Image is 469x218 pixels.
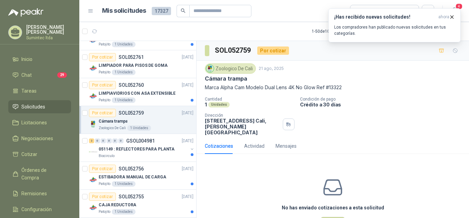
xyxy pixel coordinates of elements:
a: Por cotizarSOL052761[DATE] Company LogoLIMPIADOR PARA PISOS DE GOMAPatojito1 Unidades [79,50,196,78]
p: SOL052759 [119,111,144,115]
p: [DATE] [182,166,193,172]
p: Zoologico De Cali [99,125,126,131]
p: Crédito a 30 días [300,102,466,107]
div: 1 Unidades [127,125,151,131]
span: Solicitudes [21,103,45,111]
a: Por cotizarSOL052756[DATE] Company LogoESTIBADORA MANUAL DE CARGAPatojito1 Unidades [79,162,196,190]
span: Remisiones [21,190,47,197]
a: Por cotizarSOL052760[DATE] Company LogoLIMPIAVIDRIOS CON ASA EXTENSIBLEPatojito1 Unidades [79,78,196,106]
span: search [181,8,186,13]
a: Inicio [8,53,71,66]
a: Negociaciones [8,132,71,145]
img: Company Logo [89,64,97,72]
img: Company Logo [89,176,97,184]
p: SOL052760 [119,83,144,87]
a: Órdenes de Compra [8,164,71,184]
p: Marca Alpha Cam Modelo Dual Lens 4K No Glow Ref #13322 [205,84,461,91]
p: 1 [205,102,207,107]
p: Patojito [99,209,110,215]
div: Actividad [244,142,265,150]
h3: SOL052759 [215,45,252,56]
img: Company Logo [89,148,97,156]
p: CAJA REDUCTORA [99,202,136,208]
button: ¡Has recibido nuevas solicitudes!ahora Los compradores han publicado nuevas solicitudes en tus ca... [328,8,461,42]
p: SOL052755 [119,194,144,199]
div: Por cotizar [257,46,289,55]
span: Tareas [21,87,37,95]
p: [DATE] [182,82,193,89]
p: [PERSON_NAME] [PERSON_NAME] [26,25,71,34]
a: Por cotizarSOL052755[DATE] Company LogoCAJA REDUCTORAPatojito1 Unidades [79,190,196,218]
p: Patojito [99,97,110,103]
p: Patojito [99,70,110,75]
p: Sumintec ltda [26,36,71,40]
div: Por cotizar [89,193,116,201]
p: Patojito [99,181,110,187]
p: Biocirculo [99,153,114,159]
a: Chat29 [8,69,71,82]
a: Por cotizarSOL052759[DATE] Company LogoCámara trampaZoologico De Cali1 Unidades [79,106,196,134]
span: Chat [21,71,32,79]
p: [DATE] [182,110,193,116]
div: Por cotizar [89,81,116,89]
img: Company Logo [89,204,97,212]
span: Cotizar [21,150,37,158]
a: 2 0 0 0 0 0 GSOL004981[DATE] Company Logo051149 : REFLECTORES PARA PLANTABiocirculo [89,137,195,159]
div: 1 Unidades [112,209,136,215]
p: Patojito [99,42,110,47]
p: LIMPIAVIDRIOS CON ASA EXTENSIBLE [99,90,176,97]
img: Company Logo [206,65,214,72]
p: Condición de pago [300,97,466,102]
img: Company Logo [89,120,97,128]
p: 051149 : REFLECTORES PARA PLANTA [99,146,174,153]
div: 1 - 50 de 10601 [312,26,359,37]
span: Negociaciones [21,135,53,142]
span: Configuración [21,206,52,213]
div: 0 [107,138,112,143]
a: Tareas [8,84,71,97]
div: 1 Unidades [112,70,136,75]
a: Configuración [8,203,71,216]
div: 1 Unidades [112,181,136,187]
div: 0 [112,138,118,143]
div: Mensajes [276,142,297,150]
p: ESTIBADORA MANUAL DE CARGA [99,174,166,180]
p: Cámara trampa [99,118,127,125]
p: Cámara trampa [205,75,247,82]
p: GSOL004981 [126,138,155,143]
p: SOL052761 [119,55,144,60]
div: 1 Unidades [112,97,136,103]
div: Todas [355,7,369,15]
span: 29 [57,72,67,78]
div: Por cotizar [89,109,116,117]
div: Unidades [208,102,230,107]
a: Cotizar [8,148,71,161]
p: Dirección [205,113,280,118]
a: Remisiones [8,187,71,200]
p: [DATE] [182,54,193,61]
span: ahora [438,14,449,20]
img: Logo peakr [8,8,43,17]
a: Solicitudes [8,100,71,113]
p: SOL052756 [119,166,144,171]
span: 4 [455,3,463,10]
span: 17327 [152,7,171,15]
p: 21 ago, 2025 [259,65,284,72]
div: Por cotizar [89,165,116,173]
p: Cantidad [205,97,295,102]
span: Inicio [21,55,32,63]
div: 1 Unidades [112,42,136,47]
h3: ¡Has recibido nuevas solicitudes! [334,14,436,20]
div: 0 [101,138,106,143]
p: [STREET_ADDRESS] Cali , [PERSON_NAME][GEOGRAPHIC_DATA] [205,118,280,135]
h1: Mis solicitudes [102,6,146,16]
p: [DATE] [182,194,193,200]
p: [DATE] [182,138,193,144]
a: Licitaciones [8,116,71,129]
div: 2 [89,138,94,143]
span: Órdenes de Compra [21,166,64,181]
span: Licitaciones [21,119,47,126]
div: 0 [118,138,123,143]
p: Los compradores han publicado nuevas solicitudes en tus categorías. [334,24,455,37]
p: LIMPIADOR PARA PISOS DE GOMA [99,62,168,69]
